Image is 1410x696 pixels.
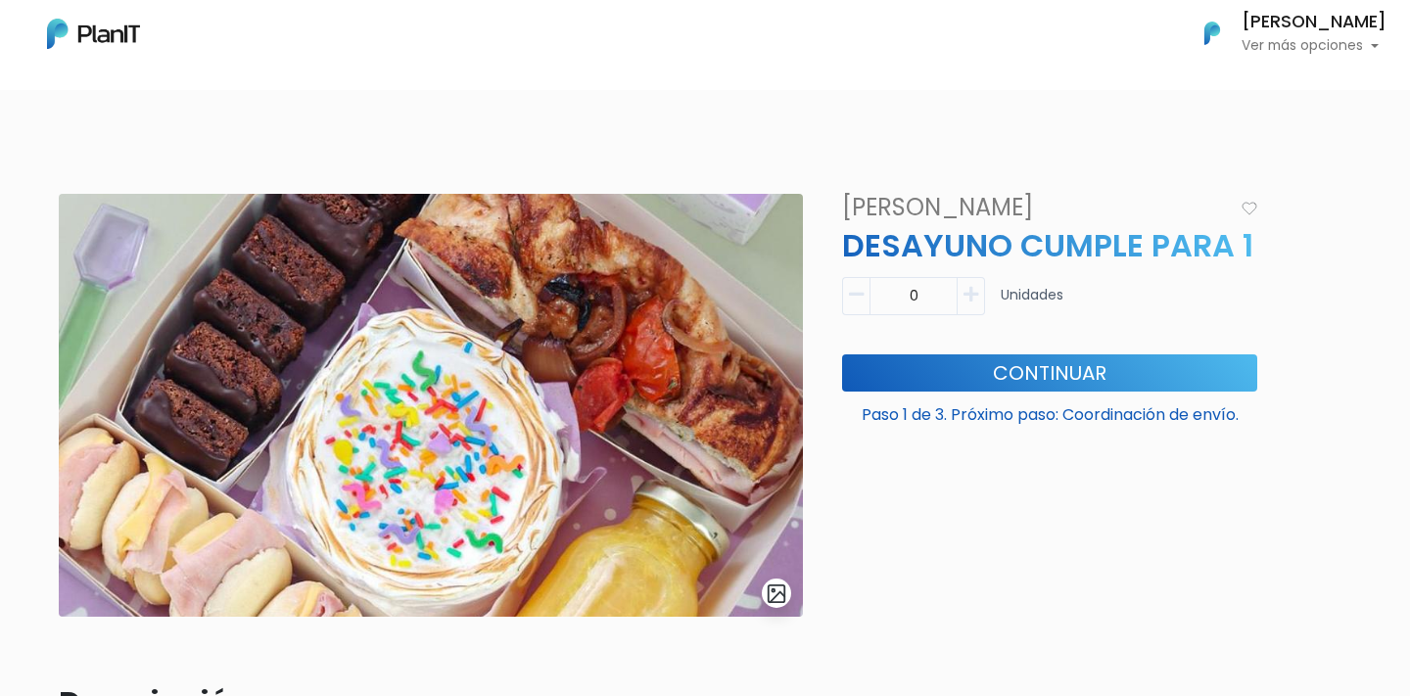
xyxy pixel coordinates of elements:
p: DESAYUNO CUMPLE PARA 1 [830,222,1269,269]
p: Unidades [1001,285,1063,323]
h4: [PERSON_NAME] [830,194,1233,222]
button: Continuar [842,354,1257,392]
img: PlanIt Logo [47,19,140,49]
h6: [PERSON_NAME] [1242,14,1386,31]
button: PlanIt Logo [PERSON_NAME] Ver más opciones [1179,8,1386,59]
img: heart_icon [1242,202,1257,215]
p: Paso 1 de 3. Próximo paso: Coordinación de envío. [842,395,1257,427]
img: WhatsApp_Image_2025-02-28_at_13.43.42__2_.jpeg [59,194,803,617]
p: Ver más opciones [1242,39,1386,53]
img: gallery-light [766,582,788,605]
img: PlanIt Logo [1191,12,1234,55]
